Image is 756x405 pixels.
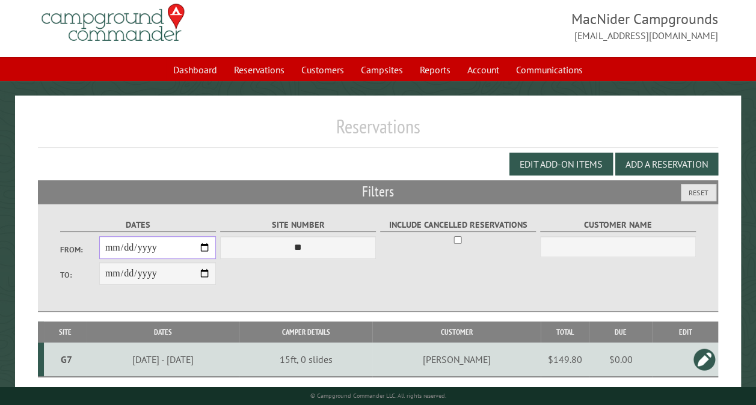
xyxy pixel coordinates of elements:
[49,353,85,365] div: G7
[87,321,239,343] th: Dates
[460,58,506,81] a: Account
[413,58,458,81] a: Reports
[310,392,446,400] small: © Campground Commander LLC. All rights reserved.
[354,58,410,81] a: Campsites
[220,218,376,232] label: Site Number
[38,115,718,148] h1: Reservations
[378,9,719,43] span: MacNider Campgrounds [EMAIL_ADDRESS][DOMAIN_NAME]
[88,353,238,365] div: [DATE] - [DATE]
[60,244,99,255] label: From:
[239,321,372,343] th: Camper Details
[227,58,292,81] a: Reservations
[239,343,372,377] td: 15ft, 0 slides
[615,153,718,175] button: Add a Reservation
[372,343,541,377] td: [PERSON_NAME]
[60,218,216,232] label: Dates
[294,58,351,81] a: Customers
[372,321,541,343] th: Customer
[540,218,696,232] label: Customer Name
[38,180,718,203] h2: Filters
[509,58,590,81] a: Communications
[44,321,87,343] th: Site
[60,269,99,281] label: To:
[166,58,224,81] a: Dashboard
[509,153,613,175] button: Edit Add-on Items
[541,321,589,343] th: Total
[653,321,718,343] th: Edit
[589,343,653,377] td: $0.00
[589,321,653,343] th: Due
[380,218,536,232] label: Include Cancelled Reservations
[541,343,589,377] td: $149.80
[681,184,716,201] button: Reset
